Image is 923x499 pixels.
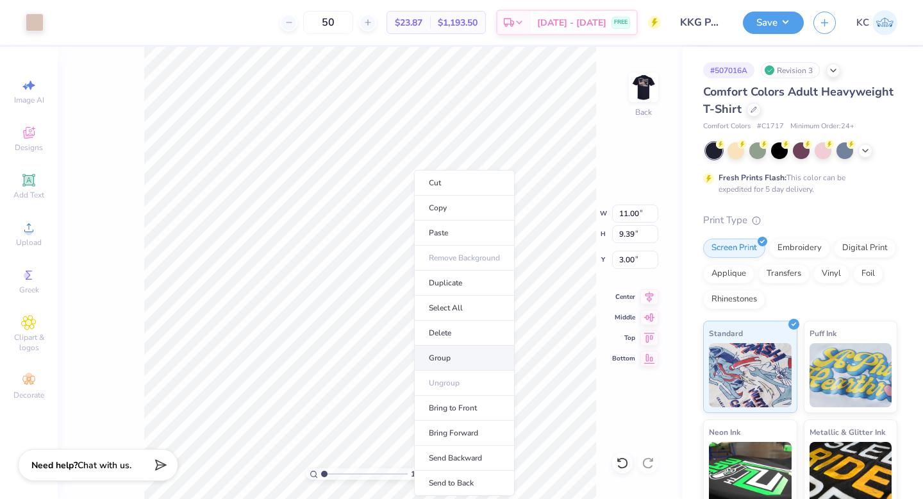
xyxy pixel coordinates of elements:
[703,121,751,132] span: Comfort Colors
[631,74,656,100] img: Back
[635,106,652,118] div: Back
[719,173,786,183] strong: Fresh Prints Flash:
[703,84,894,117] span: Comfort Colors Adult Heavyweight T-Shirt
[769,239,830,258] div: Embroidery
[856,15,869,30] span: KC
[612,313,635,322] span: Middle
[761,62,820,78] div: Revision 3
[414,271,515,296] li: Duplicate
[810,425,885,439] span: Metallic & Glitter Ink
[612,334,635,343] span: Top
[78,459,131,471] span: Chat with us.
[414,421,515,446] li: Bring Forward
[743,12,804,34] button: Save
[395,16,422,30] span: $23.87
[14,95,44,105] span: Image AI
[813,264,849,283] div: Vinyl
[414,221,515,246] li: Paste
[612,354,635,363] span: Bottom
[414,321,515,346] li: Delete
[810,326,836,340] span: Puff Ink
[438,16,478,30] span: $1,193.50
[6,332,51,353] span: Clipart & logos
[872,10,897,35] img: Kaitlyn Carruth
[810,343,892,407] img: Puff Ink
[13,190,44,200] span: Add Text
[703,62,754,78] div: # 507016A
[537,16,606,30] span: [DATE] - [DATE]
[719,172,876,195] div: This color can be expedited for 5 day delivery.
[670,10,733,35] input: Untitled Design
[414,170,515,196] li: Cut
[758,264,810,283] div: Transfers
[13,390,44,400] span: Decorate
[19,285,39,295] span: Greek
[612,292,635,301] span: Center
[303,11,353,34] input: – –
[411,468,431,480] span: 100 %
[414,196,515,221] li: Copy
[16,237,42,248] span: Upload
[703,264,754,283] div: Applique
[856,10,897,35] a: KC
[414,446,515,471] li: Send Backward
[703,290,765,309] div: Rhinestones
[703,239,765,258] div: Screen Print
[614,18,628,27] span: FREE
[414,296,515,321] li: Select All
[757,121,784,132] span: # C1717
[709,343,792,407] img: Standard
[414,346,515,371] li: Group
[15,142,43,153] span: Designs
[790,121,854,132] span: Minimum Order: 24 +
[31,459,78,471] strong: Need help?
[414,471,515,496] li: Send to Back
[414,396,515,421] li: Bring to Front
[709,326,743,340] span: Standard
[709,425,740,439] span: Neon Ink
[853,264,883,283] div: Foil
[703,213,897,228] div: Print Type
[834,239,896,258] div: Digital Print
